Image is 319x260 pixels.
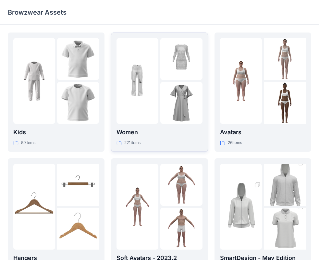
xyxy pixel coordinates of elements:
img: folder 2 [57,38,99,80]
img: folder 1 [220,60,262,102]
p: Kids [13,128,99,137]
img: folder 3 [57,82,99,124]
img: folder 1 [13,186,55,227]
img: folder 2 [264,153,306,216]
img: folder 3 [264,82,306,124]
img: folder 2 [160,164,202,206]
p: 26 items [228,139,242,146]
img: folder 1 [117,186,158,227]
img: folder 1 [117,60,158,102]
p: Avatars [220,128,306,137]
img: folder 3 [57,208,99,250]
img: folder 2 [160,38,202,80]
p: Women [117,128,202,137]
img: folder 2 [57,164,99,206]
a: folder 1folder 2folder 3Women221items [111,32,208,152]
img: folder 1 [220,175,262,238]
img: folder 2 [264,38,306,80]
a: folder 1folder 2folder 3Kids59items [8,32,104,152]
p: Browzwear Assets [8,8,67,17]
a: folder 1folder 2folder 3Avatars26items [215,32,311,152]
p: 59 items [21,139,35,146]
img: folder 3 [160,82,202,124]
img: folder 1 [13,60,55,102]
img: folder 3 [160,208,202,250]
p: 221 items [124,139,141,146]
